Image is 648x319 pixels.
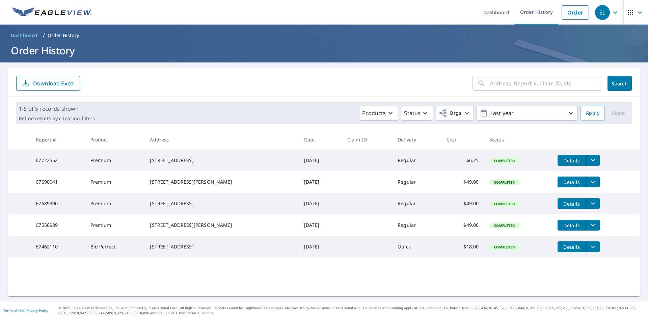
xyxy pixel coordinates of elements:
[144,130,299,150] th: Address
[490,245,519,249] span: Completed
[441,236,484,258] td: $18.00
[392,130,441,150] th: Delivery
[580,106,605,121] button: Apply
[16,76,80,91] button: Download Excel
[392,193,441,214] td: Regular
[439,109,461,117] span: Orgs
[586,109,599,117] span: Apply
[19,115,95,122] p: Refine results by choosing filters
[85,193,145,214] td: Premium
[150,200,293,207] div: [STREET_ADDRESS]
[85,150,145,171] td: Premium
[586,198,600,209] button: filesDropdownBtn-67689990
[595,5,610,20] div: SL
[30,150,85,171] td: 67722552
[150,157,293,164] div: [STREET_ADDRESS]
[490,180,519,185] span: Completed
[441,214,484,236] td: $49.00
[441,130,484,150] th: Cost
[30,236,85,258] td: 67462110
[562,201,582,207] span: Details
[586,241,600,252] button: filesDropdownBtn-67462110
[26,308,48,313] a: Privacy Policy
[392,236,441,258] td: Quick
[401,106,433,121] button: Status
[30,193,85,214] td: 67689990
[150,243,293,250] div: [STREET_ADDRESS]
[150,222,293,229] div: [STREET_ADDRESS][PERSON_NAME]
[85,214,145,236] td: Premium
[43,31,45,39] li: /
[477,106,578,121] button: Last year
[299,130,342,150] th: Date
[441,150,484,171] td: $6.25
[3,308,24,313] a: Terms of Use
[30,214,85,236] td: 67556989
[441,193,484,214] td: $49.00
[3,309,48,313] p: |
[558,241,586,252] button: detailsBtn-67462110
[558,155,586,166] button: detailsBtn-67722552
[33,80,75,87] p: Download Excel
[404,109,421,117] p: Status
[8,44,640,57] h1: Order History
[490,158,519,163] span: Completed
[11,32,37,39] span: Dashboard
[30,130,85,150] th: Report #
[342,130,393,150] th: Claim ID
[558,220,586,231] button: detailsBtn-67556989
[362,109,386,117] p: Products
[586,220,600,231] button: filesDropdownBtn-67556989
[490,223,519,228] span: Completed
[299,150,342,171] td: [DATE]
[48,32,79,39] p: Order History
[8,30,40,41] a: Dashboard
[12,7,92,18] img: EV Logo
[392,171,441,193] td: Regular
[58,305,645,316] p: © 2025 Eagle View Technologies, Inc. and Pictometry International Corp. All Rights Reserved. Repo...
[490,74,602,93] input: Address, Report #, Claim ID, etc.
[30,171,85,193] td: 67690041
[299,236,342,258] td: [DATE]
[85,236,145,258] td: Bid Perfect
[85,130,145,150] th: Product
[484,130,552,150] th: Status
[392,150,441,171] td: Regular
[8,30,640,41] nav: breadcrumb
[562,5,589,20] a: Order
[562,244,582,250] span: Details
[488,107,567,119] p: Last year
[562,222,582,229] span: Details
[359,106,398,121] button: Products
[436,106,474,121] button: Orgs
[562,179,582,185] span: Details
[613,80,626,87] span: Search
[299,171,342,193] td: [DATE]
[607,76,632,91] button: Search
[150,179,293,185] div: [STREET_ADDRESS][PERSON_NAME]
[558,198,586,209] button: detailsBtn-67689990
[85,171,145,193] td: Premium
[299,214,342,236] td: [DATE]
[490,202,519,206] span: Completed
[562,157,582,164] span: Details
[392,214,441,236] td: Regular
[586,155,600,166] button: filesDropdownBtn-67722552
[586,177,600,187] button: filesDropdownBtn-67690041
[299,193,342,214] td: [DATE]
[441,171,484,193] td: $49.00
[558,177,586,187] button: detailsBtn-67690041
[19,105,95,113] p: 1-5 of 5 records shown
